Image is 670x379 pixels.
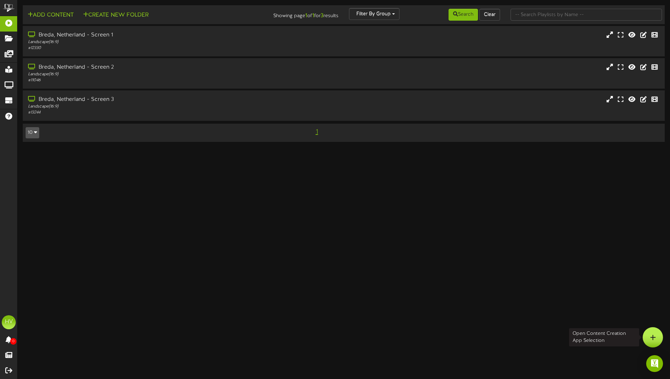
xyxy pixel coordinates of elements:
div: Breda, Netherland - Screen 3 [28,96,285,104]
strong: 3 [321,13,323,19]
span: 0 [10,338,16,345]
div: Landscape ( 16:9 ) [28,71,285,77]
div: # 12330 [28,45,285,51]
strong: 1 [312,13,314,19]
button: Create New Folder [81,11,151,20]
strong: 1 [305,13,307,19]
div: Landscape ( 16:9 ) [28,104,285,110]
button: Search [449,9,478,21]
button: 10 [26,127,39,138]
div: Breda, Netherland - Screen 1 [28,31,285,39]
div: Landscape ( 16:9 ) [28,39,285,45]
button: Clear [479,9,500,21]
input: -- Search Playlists by Name -- [511,9,662,21]
div: Breda, Netherland - Screen 2 [28,63,285,71]
div: Open Intercom Messenger [646,355,663,372]
button: Add Content [26,11,76,20]
span: 1 [314,128,320,136]
div: # 11046 [28,77,285,83]
div: HV [2,315,16,329]
button: Filter By Group [349,8,399,20]
div: Showing page of for results [236,8,344,20]
div: # 13244 [28,110,285,116]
